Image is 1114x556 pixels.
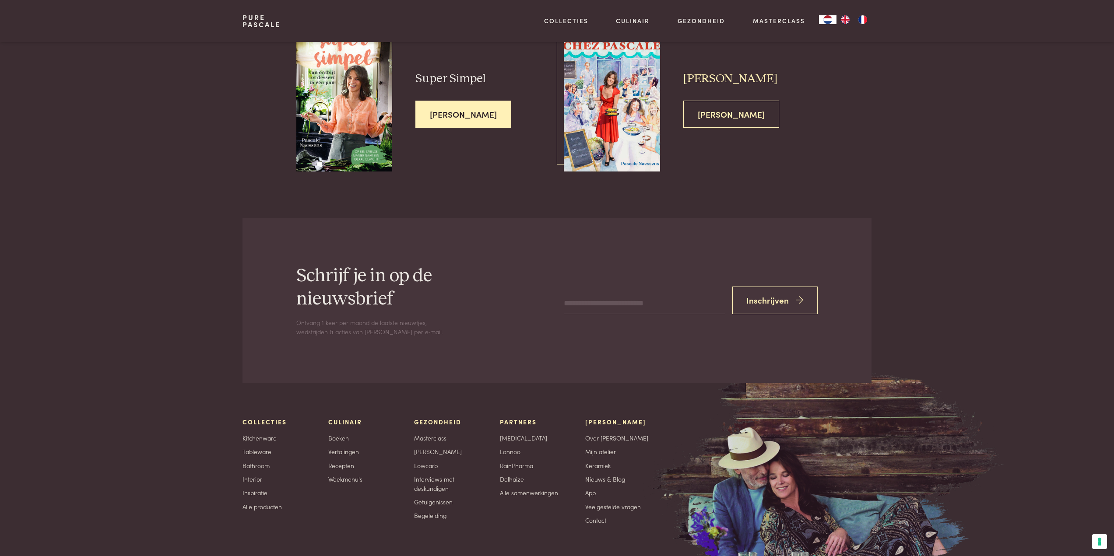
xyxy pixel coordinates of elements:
a: Begeleiding [414,511,446,520]
a: Delhaize [500,475,524,484]
h3: [PERSON_NAME] [683,71,818,87]
div: Language [819,15,836,24]
ul: Language list [836,15,872,24]
span: Collecties [242,417,287,427]
button: Uw voorkeuren voor toestemming voor trackingtechnologieën [1092,534,1107,549]
a: Lannoo [500,447,520,456]
a: Veelgestelde vragen [585,502,641,511]
a: Getuigenissen [414,497,453,507]
a: PurePascale [242,14,281,28]
a: Bathroom [242,461,270,470]
h2: Schrijf je in op de nieuwsbrief [296,265,497,311]
a: Weekmenu's [328,475,362,484]
a: Alle producten [242,502,282,511]
a: Super Simpel Super Simpel [PERSON_NAME] [296,28,550,171]
aside: Language selected: Nederlands [819,15,872,24]
span: Gezondheid [414,417,461,427]
a: Interviews met deskundigen [414,475,486,493]
a: Kitchenware [242,434,277,443]
a: Interior [242,475,262,484]
a: Lowcarb [414,461,438,470]
a: NL [819,15,836,24]
a: Tableware [242,447,271,456]
h3: Super Simpel [415,71,550,87]
a: [MEDICAL_DATA] [500,434,547,443]
a: FR [854,15,872,24]
a: EN [836,15,854,24]
span: [PERSON_NAME] [415,101,511,128]
span: Culinair [328,417,362,427]
a: Inspiratie [242,488,267,497]
a: Culinair [616,16,650,25]
a: Over [PERSON_NAME] [585,434,648,443]
a: Mijn atelier [585,447,616,456]
img: Super Simpel [296,28,392,171]
a: Masterclass [753,16,805,25]
p: Ontvang 1 keer per maand de laatste nieuwtjes, wedstrijden & acties van [PERSON_NAME] per e‑mail. [296,318,445,336]
a: Nieuws & Blog [585,475,625,484]
a: Alle samenwerkingen [500,488,558,497]
a: [PERSON_NAME] [414,447,462,456]
a: Chez Pascale [PERSON_NAME] [PERSON_NAME] [564,28,818,171]
a: Boeken [328,434,349,443]
a: Keramiek [585,461,611,470]
a: Vertalingen [328,447,359,456]
a: Contact [585,516,606,525]
span: Partners [500,417,537,427]
a: Masterclass [414,434,446,443]
a: Recepten [328,461,354,470]
a: Gezondheid [678,16,725,25]
a: App [585,488,596,497]
span: [PERSON_NAME] [683,101,779,128]
span: [PERSON_NAME] [585,417,646,427]
a: RainPharma [500,461,533,470]
button: Inschrijven [732,287,818,314]
a: Collecties [544,16,588,25]
img: Chez Pascale [564,28,660,171]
